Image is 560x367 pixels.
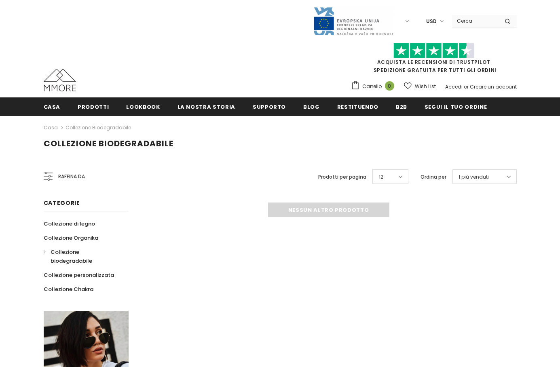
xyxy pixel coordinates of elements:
[178,97,235,116] a: La nostra storia
[178,103,235,111] span: La nostra storia
[379,173,383,181] span: 12
[44,123,58,133] a: Casa
[337,103,378,111] span: Restituendo
[318,173,366,181] label: Prodotti per pagina
[470,83,517,90] a: Creare un account
[313,6,394,36] img: Javni Razpis
[337,97,378,116] a: Restituendo
[426,17,437,25] span: USD
[313,17,394,24] a: Javni Razpis
[253,97,286,116] a: supporto
[445,83,463,90] a: Accedi
[44,103,61,111] span: Casa
[78,103,109,111] span: Prodotti
[126,97,160,116] a: Lookbook
[44,268,114,282] a: Collezione personalizzata
[351,46,517,74] span: SPEDIZIONE GRATUITA PER TUTTI GLI ORDINI
[351,80,398,93] a: Carrello 0
[421,173,446,181] label: Ordina per
[126,103,160,111] span: Lookbook
[396,103,407,111] span: B2B
[459,173,489,181] span: I più venduti
[396,97,407,116] a: B2B
[303,97,320,116] a: Blog
[385,81,394,91] span: 0
[377,59,490,65] a: Acquista le recensioni di TrustPilot
[78,97,109,116] a: Prodotti
[44,97,61,116] a: Casa
[415,82,436,91] span: Wish List
[66,124,131,131] a: Collezione biodegradabile
[44,234,98,242] span: Collezione Organika
[44,285,93,293] span: Collezione Chakra
[51,248,92,265] span: Collezione biodegradabile
[425,97,487,116] a: Segui il tuo ordine
[44,231,98,245] a: Collezione Organika
[44,282,93,296] a: Collezione Chakra
[44,271,114,279] span: Collezione personalizzata
[425,103,487,111] span: Segui il tuo ordine
[44,69,76,91] img: Casi MMORE
[44,220,95,228] span: Collezione di legno
[44,245,120,268] a: Collezione biodegradabile
[44,138,173,149] span: Collezione biodegradabile
[452,15,499,27] input: Search Site
[303,103,320,111] span: Blog
[58,172,85,181] span: Raffina da
[362,82,382,91] span: Carrello
[464,83,469,90] span: or
[44,199,80,207] span: Categorie
[393,43,474,59] img: Fidati di Pilot Stars
[404,79,436,93] a: Wish List
[253,103,286,111] span: supporto
[44,217,95,231] a: Collezione di legno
